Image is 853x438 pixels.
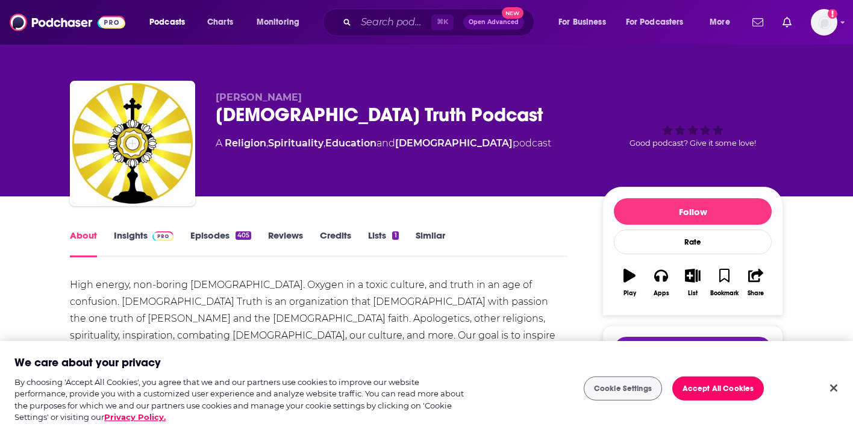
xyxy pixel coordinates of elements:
a: Similar [416,230,445,257]
div: High energy, non-boring [DEMOGRAPHIC_DATA]. Oxygen in a toxic culture, and truth in an age of con... [70,277,567,378]
span: ⌘ K [431,14,454,30]
button: open menu [141,13,201,32]
a: Episodes405 [190,230,251,257]
button: open menu [550,13,621,32]
span: New [502,7,523,19]
div: Play [623,290,636,297]
button: Follow [614,198,772,225]
div: By choosing 'Accept All Cookies', you agree that we and our partners use cookies to improve our w... [14,377,469,424]
h2: We care about your privacy [14,355,161,371]
a: More information about your privacy, opens in a new tab [104,412,166,422]
div: List [688,290,698,297]
a: Lists1 [368,230,398,257]
span: Logged in as antonettefrontgate [811,9,837,36]
a: Spirituality [268,137,323,149]
button: Play [614,261,645,304]
input: Search podcasts, credits, & more... [356,13,431,32]
span: For Business [558,14,606,31]
button: Apps [645,261,676,304]
a: InsightsPodchaser Pro [114,230,173,257]
div: Apps [654,290,669,297]
div: Good podcast? Give it some love! [602,92,783,166]
a: Show notifications dropdown [778,12,796,33]
span: More [710,14,730,31]
div: Share [748,290,764,297]
button: List [677,261,708,304]
a: Reviews [268,230,303,257]
a: About [70,230,97,257]
button: Open AdvancedNew [463,15,524,30]
div: A podcast [216,136,551,151]
button: tell me why sparkleTell Me Why [614,337,772,362]
button: open menu [701,13,745,32]
span: Charts [207,14,233,31]
div: Bookmark [710,290,739,297]
button: Show profile menu [811,9,837,36]
button: Close [820,375,847,401]
img: Podchaser - Follow, Share and Rate Podcasts [10,11,125,34]
button: Accept All Cookies [672,377,764,401]
span: Monitoring [257,14,299,31]
a: Religion [225,137,266,149]
button: Bookmark [708,261,740,304]
img: Podchaser Pro [152,231,173,241]
a: Charts [199,13,240,32]
a: Credits [320,230,351,257]
span: and [377,137,395,149]
a: [DEMOGRAPHIC_DATA] [395,137,513,149]
button: open menu [618,13,701,32]
button: Share [740,261,772,304]
img: User Profile [811,9,837,36]
a: Education [325,137,377,149]
div: 405 [236,231,251,240]
span: , [266,137,268,149]
span: Good podcast? Give it some love! [630,139,756,148]
div: Search podcasts, credits, & more... [334,8,546,36]
button: open menu [248,13,315,32]
span: Podcasts [149,14,185,31]
span: , [323,137,325,149]
span: For Podcasters [626,14,684,31]
div: Rate [614,230,772,254]
svg: Add a profile image [828,9,837,19]
span: Open Advanced [469,19,519,25]
div: 1 [392,231,398,240]
span: [PERSON_NAME] [216,92,302,103]
button: Cookie Settings [584,377,662,401]
img: Catholic Truth Podcast [72,83,193,204]
a: Show notifications dropdown [748,12,768,33]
